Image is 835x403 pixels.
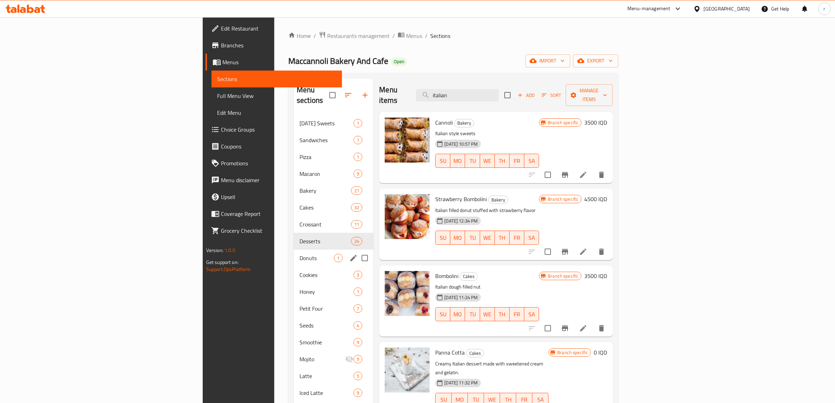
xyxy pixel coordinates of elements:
[211,104,342,121] a: Edit Menu
[468,309,477,319] span: TU
[217,75,337,83] span: Sections
[391,58,407,66] div: Open
[294,233,373,250] div: Desserts24
[537,90,566,101] span: Sort items
[566,84,613,106] button: Manage items
[354,171,362,177] span: 9
[495,154,510,168] button: TH
[206,37,342,54] a: Branches
[584,118,607,127] h6: 3500 IQD
[545,273,581,279] span: Branch specific
[498,233,507,243] span: TH
[554,349,591,356] span: Branch specific
[222,58,337,66] span: Menus
[557,166,573,183] button: Branch-specific-item
[211,71,342,87] a: Sections
[299,237,351,245] span: Desserts
[593,243,610,260] button: delete
[391,59,407,65] span: Open
[299,304,353,313] span: Petit Four
[354,120,362,127] span: 1
[703,5,750,13] div: [GEOGRAPHIC_DATA]
[353,304,362,313] div: items
[488,196,508,204] div: Bakery
[299,288,353,296] span: Honey
[353,321,362,330] div: items
[334,254,343,262] div: items
[392,32,395,40] li: /
[351,221,362,228] span: 11
[299,153,353,161] span: Pizza
[294,300,373,317] div: Petit Four7
[442,294,480,301] span: [DATE] 11:24 PM
[435,347,465,358] span: Panna Cotta
[435,271,458,281] span: Bombolini
[627,5,671,13] div: Menu-management
[299,372,353,380] div: Latte
[498,156,507,166] span: TH
[354,305,362,312] span: 7
[593,320,610,337] button: delete
[354,272,362,278] span: 3
[450,307,465,321] button: MO
[348,253,359,263] button: edit
[542,91,561,99] span: Sort
[498,309,507,319] span: TH
[221,125,337,134] span: Choice Groups
[385,118,430,163] img: Cannoli
[453,233,462,243] span: MO
[221,159,337,167] span: Promotions
[351,186,362,195] div: items
[206,121,342,138] a: Choice Groups
[435,231,450,245] button: SU
[299,136,353,144] span: Sandwiches
[438,233,447,243] span: SU
[480,154,495,168] button: WE
[325,88,340,103] span: Select all sections
[527,156,536,166] span: SA
[294,216,373,233] div: Croissant11
[351,220,362,229] div: items
[206,222,342,239] a: Grocery Checklist
[334,255,342,262] span: 1
[495,307,510,321] button: TH
[224,246,235,255] span: 1.0.0
[345,355,353,363] svg: Inactive section
[442,141,480,147] span: [DATE] 10:57 PM
[450,231,465,245] button: MO
[217,92,337,100] span: Full Menu View
[510,307,524,321] button: FR
[460,272,478,281] div: Cakes
[545,119,581,126] span: Branch specific
[823,5,825,13] span: r
[540,244,555,259] span: Select to update
[357,87,373,104] button: Add section
[221,193,337,201] span: Upsell
[221,41,337,49] span: Branches
[385,194,430,239] img: Strawberry Bombolini
[354,390,362,396] span: 9
[579,247,587,256] a: Edit menu item
[379,85,408,106] h2: Menu items
[450,154,465,168] button: MO
[340,87,357,104] span: Sort sections
[351,204,362,211] span: 32
[354,356,362,363] span: 9
[512,233,521,243] span: FR
[531,57,565,65] span: import
[294,334,373,351] div: Smoothie9
[425,32,427,40] li: /
[294,148,373,165] div: Pizza1
[294,115,373,132] div: [DATE] Sweets1
[354,339,362,346] span: 9
[512,156,521,166] span: FR
[299,119,353,127] div: Ramadan Sweets
[299,338,353,346] span: Smoothie
[206,20,342,37] a: Edit Restaurant
[299,389,353,397] div: Iced Latte
[217,108,337,117] span: Edit Menu
[294,132,373,148] div: Sandwiches1
[206,138,342,155] a: Coupons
